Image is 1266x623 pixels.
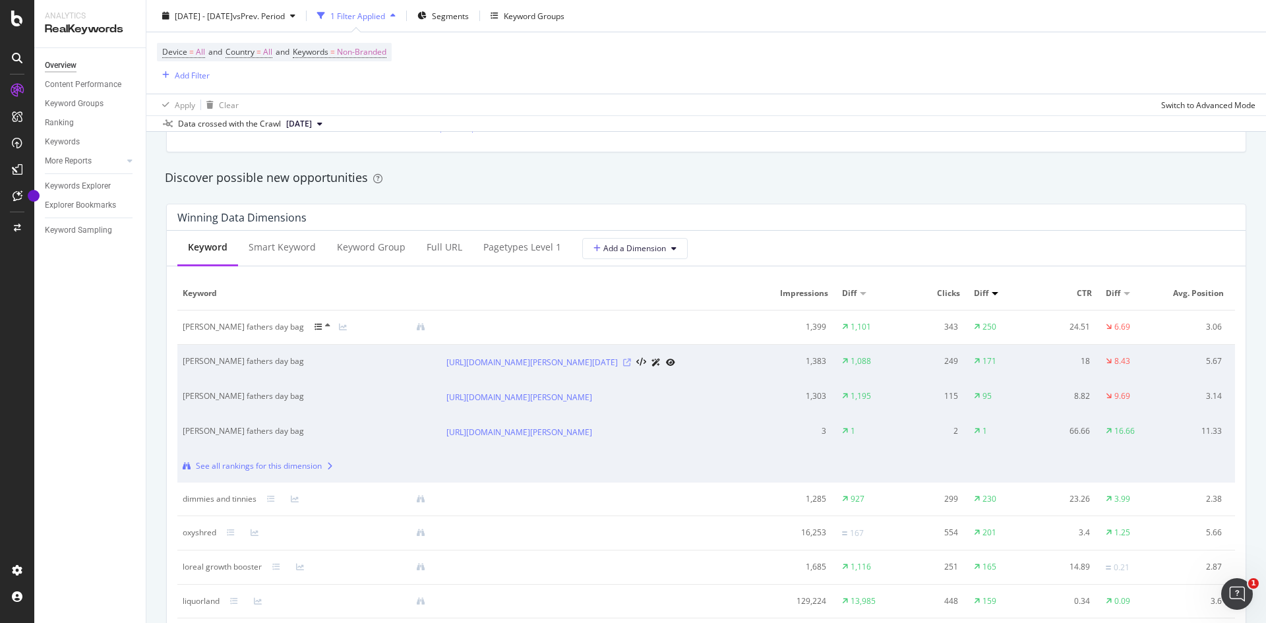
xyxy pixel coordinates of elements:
[183,321,304,333] div: darrell lea fathers day bag
[1040,425,1090,437] div: 66.66
[183,561,262,573] div: loreal growth booster
[1221,578,1253,610] iframe: Intercom live chat
[249,241,316,254] div: Smart Keyword
[208,46,222,57] span: and
[908,595,958,607] div: 448
[45,97,136,111] a: Keyword Groups
[851,493,864,505] div: 927
[1114,595,1130,607] div: 0.09
[189,46,194,57] span: =
[651,355,661,369] a: AI Url Details
[776,321,826,333] div: 1,399
[45,179,136,193] a: Keywords Explorer
[256,46,261,57] span: =
[178,118,281,130] div: Data crossed with the Crawl
[1114,562,1130,574] div: 0.21
[276,46,289,57] span: and
[776,390,826,402] div: 1,303
[908,355,958,367] div: 249
[45,78,136,92] a: Content Performance
[982,595,996,607] div: 159
[175,69,210,80] div: Add Filter
[1156,94,1255,115] button: Switch to Advanced Mode
[982,561,996,573] div: 165
[851,390,871,402] div: 1,195
[483,241,561,254] div: pagetypes Level 1
[1172,390,1222,402] div: 3.14
[776,595,826,607] div: 129,224
[45,78,121,92] div: Content Performance
[776,425,826,437] div: 3
[183,460,436,472] a: See all rankings for this dimension
[1172,287,1224,299] span: Avg. Position
[850,527,864,539] div: 167
[982,425,987,437] div: 1
[851,561,871,573] div: 1,116
[908,561,958,573] div: 251
[1172,355,1222,367] div: 5.67
[432,10,469,21] span: Segments
[45,154,123,168] a: More Reports
[45,59,136,73] a: Overview
[776,287,828,299] span: Impressions
[183,287,433,299] span: Keyword
[412,5,474,26] button: Segments
[45,154,92,168] div: More Reports
[330,10,385,21] div: 1 Filter Applied
[1106,566,1111,570] img: Equal
[196,43,205,61] span: All
[982,493,996,505] div: 230
[851,355,871,367] div: 1,088
[45,59,76,73] div: Overview
[286,118,312,130] span: 2025 Sep. 6th
[45,116,136,130] a: Ranking
[45,179,111,193] div: Keywords Explorer
[1172,425,1222,437] div: 11.33
[776,355,826,367] div: 1,383
[636,358,646,367] button: View HTML Source
[183,390,411,402] div: darrell lea fathers day bag
[1040,321,1090,333] div: 24.51
[45,198,116,212] div: Explorer Bookmarks
[281,116,328,132] button: [DATE]
[908,321,958,333] div: 343
[188,241,227,254] div: Keyword
[45,22,135,37] div: RealKeywords
[504,10,564,21] div: Keyword Groups
[196,460,322,472] div: See all rankings for this dimension
[851,321,871,333] div: 1,101
[776,561,826,573] div: 1,685
[157,94,195,115] button: Apply
[982,390,992,402] div: 95
[1114,425,1135,437] div: 16.66
[1040,527,1090,539] div: 3.4
[623,359,631,367] a: Visit Online Page
[1040,561,1090,573] div: 14.89
[908,493,958,505] div: 299
[337,43,386,61] span: Non-Branded
[219,99,239,110] div: Clear
[157,5,301,26] button: [DATE] - [DATE]vsPrev. Period
[45,116,74,130] div: Ranking
[446,391,592,404] a: [URL][DOMAIN_NAME][PERSON_NAME]
[1114,493,1130,505] div: 3.99
[446,356,618,369] a: [URL][DOMAIN_NAME][PERSON_NAME][DATE]
[45,97,104,111] div: Keyword Groups
[1172,321,1222,333] div: 3.06
[851,425,855,437] div: 1
[1161,99,1255,110] div: Switch to Advanced Mode
[582,238,688,259] button: Add a Dimension
[183,355,411,367] div: darrell lea fathers day bag
[45,135,80,149] div: Keywords
[1114,355,1130,367] div: 8.43
[485,5,570,26] button: Keyword Groups
[1114,390,1130,402] div: 9.69
[974,287,988,299] span: Diff
[1172,561,1222,573] div: 2.87
[233,10,285,21] span: vs Prev. Period
[183,425,411,437] div: darrell lea fathers day bag
[851,595,876,607] div: 13,985
[45,198,136,212] a: Explorer Bookmarks
[337,241,406,254] div: Keyword Group
[1172,527,1222,539] div: 5.66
